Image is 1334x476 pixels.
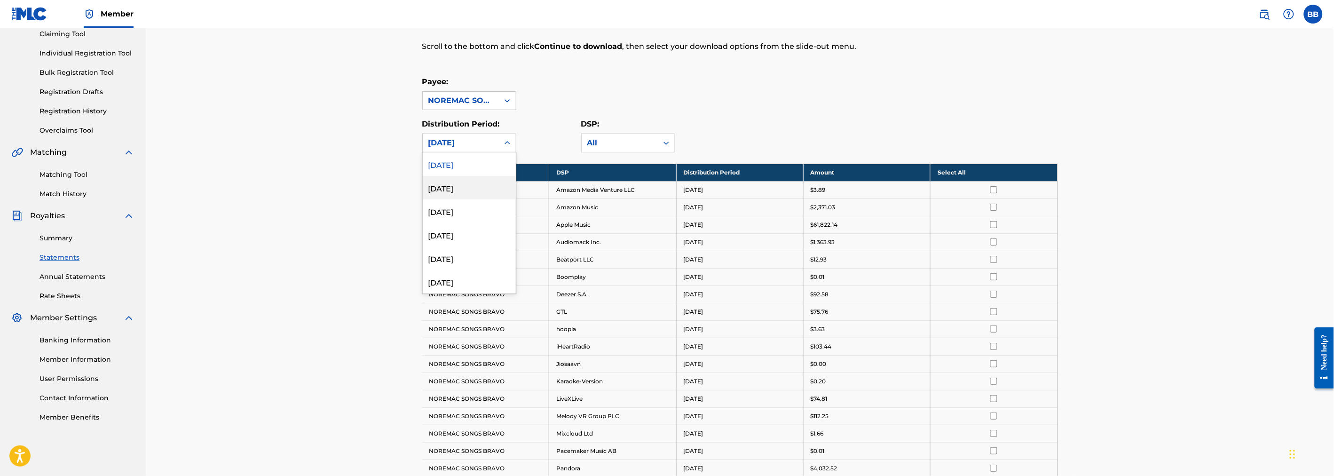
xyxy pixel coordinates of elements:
p: $12.93 [811,255,827,264]
div: [DATE] [423,176,516,199]
td: [DATE] [676,233,803,251]
a: Bulk Registration Tool [39,68,134,78]
p: Scroll to the bottom and click , then select your download options from the slide-out menu. [422,41,912,52]
td: NOREMAC SONGS BRAVO [422,390,549,407]
p: $3.63 [811,325,825,333]
th: DSP [549,164,676,181]
a: Annual Statements [39,272,134,282]
div: [DATE] [423,199,516,223]
td: NOREMAC SONGS BRAVO [422,425,549,442]
td: [DATE] [676,303,803,320]
p: $92.58 [811,290,829,299]
td: Beatport LLC [549,251,676,268]
div: Chat Widget [1287,431,1334,476]
td: GTL [549,303,676,320]
p: $2,371.03 [811,203,836,212]
div: NOREMAC SONGS BRAVO [428,95,493,106]
td: NOREMAC SONGS BRAVO [422,442,549,460]
td: Karaoke-Version [549,373,676,390]
td: [DATE] [676,268,803,286]
td: [DATE] [676,216,803,233]
a: Statements [39,253,134,262]
a: Registration History [39,106,134,116]
td: [DATE] [676,355,803,373]
p: $4,032.52 [811,464,837,473]
div: Help [1279,5,1298,24]
a: Contact Information [39,393,134,403]
td: Audiomack Inc. [549,233,676,251]
img: expand [123,312,134,324]
a: Overclaims Tool [39,126,134,135]
td: iHeartRadio [549,338,676,355]
td: NOREMAC SONGS BRAVO [422,407,549,425]
td: NOREMAC SONGS BRAVO [422,286,549,303]
p: $103.44 [811,342,832,351]
td: LiveXLive [549,390,676,407]
span: Member [101,8,134,19]
a: Member Benefits [39,413,134,422]
label: Distribution Period: [422,119,500,128]
td: [DATE] [676,181,803,198]
td: Mixcloud Ltd [549,425,676,442]
p: $61,822.14 [811,221,838,229]
p: $74.81 [811,395,828,403]
img: search [1259,8,1270,20]
div: [DATE] [423,152,516,176]
p: $1.66 [811,429,824,438]
td: Boomplay [549,268,676,286]
td: [DATE] [676,198,803,216]
span: Matching [30,147,67,158]
td: [DATE] [676,390,803,407]
img: Top Rightsholder [84,8,95,20]
label: DSP: [581,119,600,128]
td: [DATE] [676,338,803,355]
p: $3.89 [811,186,826,194]
span: Royalties [30,210,65,222]
a: Rate Sheets [39,291,134,301]
p: $75.76 [811,308,829,316]
a: Claiming Tool [39,29,134,39]
div: [DATE] [423,246,516,270]
span: Member Settings [30,312,97,324]
img: Royalties [11,210,23,222]
td: Jiosaavn [549,355,676,373]
p: $0.01 [811,273,825,281]
td: [DATE] [676,320,803,338]
a: Individual Registration Tool [39,48,134,58]
td: NOREMAC SONGS BRAVO [422,338,549,355]
td: Melody VR Group PLC [549,407,676,425]
td: [DATE] [676,286,803,303]
div: [DATE] [423,270,516,294]
td: hoopla [549,320,676,338]
label: Payee: [422,77,449,86]
a: Public Search [1255,5,1274,24]
td: Amazon Media Venture LLC [549,181,676,198]
p: $0.00 [811,360,827,368]
img: Member Settings [11,312,23,324]
img: expand [123,147,134,158]
th: Distribution Period [676,164,803,181]
th: Amount [803,164,930,181]
div: Drag [1290,440,1295,468]
td: Apple Music [549,216,676,233]
td: [DATE] [676,407,803,425]
iframe: Resource Center [1308,320,1334,396]
img: help [1283,8,1295,20]
img: Matching [11,147,23,158]
td: Amazon Music [549,198,676,216]
p: $112.25 [811,412,829,420]
img: MLC Logo [11,7,47,21]
a: Registration Drafts [39,87,134,97]
div: [DATE] [428,137,493,149]
td: [DATE] [676,442,803,460]
a: Banking Information [39,335,134,345]
strong: Continue to download [535,42,623,51]
p: $0.01 [811,447,825,455]
td: Pacemaker Music AB [549,442,676,460]
div: User Menu [1304,5,1323,24]
img: expand [123,210,134,222]
td: Deezer S.A. [549,286,676,303]
td: NOREMAC SONGS BRAVO [422,373,549,390]
td: NOREMAC SONGS BRAVO [422,355,549,373]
